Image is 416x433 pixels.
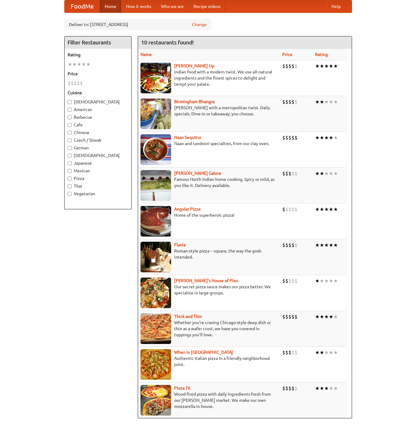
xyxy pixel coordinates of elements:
[141,52,152,57] a: Name
[333,313,338,320] li: ★
[294,385,298,392] li: $
[294,206,298,213] li: $
[288,99,291,105] li: $
[329,134,333,141] li: ★
[315,134,320,141] li: ★
[329,63,333,69] li: ★
[68,138,72,142] input: Czech / Slovak
[291,349,294,356] li: $
[333,63,338,69] li: ★
[141,242,171,272] img: flavia.jpg
[68,161,72,165] input: Japanese
[320,134,324,141] li: ★
[294,242,298,248] li: $
[282,52,292,57] a: Price
[294,313,298,320] li: $
[291,278,294,284] li: $
[324,170,329,177] li: ★
[320,313,324,320] li: ★
[174,207,201,211] b: Angular Pizza
[68,145,128,151] label: German
[333,134,338,141] li: ★
[288,63,291,69] li: $
[285,385,288,392] li: $
[141,278,171,308] img: luigis.jpg
[68,131,72,135] input: Chinese
[324,349,329,356] li: ★
[315,206,320,213] li: ★
[320,349,324,356] li: ★
[189,0,225,13] a: Recipe videos
[141,63,171,93] img: curryup.jpg
[294,99,298,105] li: $
[329,242,333,248] li: ★
[288,313,291,320] li: $
[141,385,171,416] img: pizza76.jpg
[68,114,128,120] label: Barbecue
[141,206,171,237] img: angular.jpg
[141,99,171,129] img: bhangra.jpg
[282,170,285,177] li: $
[291,313,294,320] li: $
[141,212,278,218] p: Home of the superheroic pizza!
[282,278,285,284] li: $
[174,171,221,176] a: [PERSON_NAME] Galore
[77,80,80,87] li: $
[174,135,201,140] a: Naan Sequitur
[324,313,329,320] li: ★
[72,61,77,68] li: ★
[141,349,171,380] img: wheninrome.jpg
[65,0,100,13] a: FoodMe
[333,206,338,213] li: ★
[333,242,338,248] li: ★
[65,36,131,49] h4: Filter Restaurants
[324,63,329,69] li: ★
[324,385,329,392] li: ★
[174,350,233,355] b: When in [GEOGRAPHIC_DATA]
[285,170,288,177] li: $
[327,0,346,13] a: Help
[68,129,128,136] label: Chinese
[68,122,128,128] label: Cafe
[291,206,294,213] li: $
[282,206,285,213] li: $
[294,278,298,284] li: $
[320,242,324,248] li: ★
[68,184,72,188] input: Thai
[68,168,128,174] label: Mexican
[288,134,291,141] li: $
[320,63,324,69] li: ★
[285,242,288,248] li: $
[294,170,298,177] li: $
[68,61,72,68] li: ★
[282,134,285,141] li: $
[174,278,238,283] b: [PERSON_NAME]'s House of Pies
[288,278,291,284] li: $
[141,134,171,165] img: naansequitur.jpg
[68,99,128,105] label: [DEMOGRAPHIC_DATA]
[333,385,338,392] li: ★
[68,192,72,196] input: Vegetarian
[282,242,285,248] li: $
[288,206,291,213] li: $
[333,170,338,177] li: ★
[288,349,291,356] li: $
[329,206,333,213] li: ★
[68,177,72,181] input: Pizza
[324,99,329,105] li: ★
[282,313,285,320] li: $
[74,80,77,87] li: $
[324,278,329,284] li: ★
[174,63,214,68] a: [PERSON_NAME] Up
[192,21,207,28] a: Change
[68,106,128,113] label: American
[68,123,72,127] input: Cafe
[68,115,72,119] input: Barbecue
[68,169,72,173] input: Mexican
[291,170,294,177] li: $
[315,52,328,57] a: Rating
[324,242,329,248] li: ★
[333,99,338,105] li: ★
